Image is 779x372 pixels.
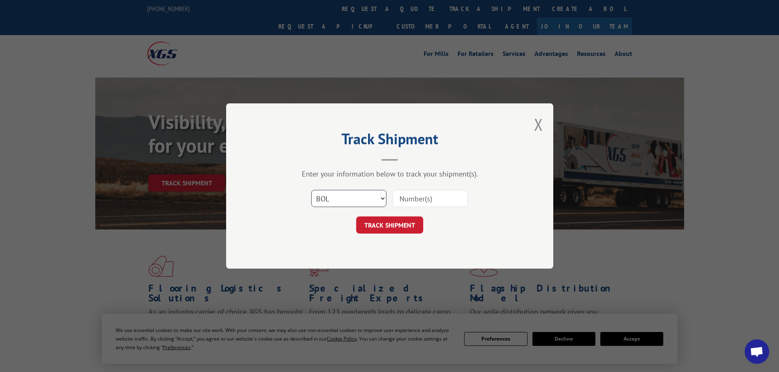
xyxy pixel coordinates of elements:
div: Enter your information below to track your shipment(s). [267,169,512,178]
button: Close modal [534,114,543,135]
button: TRACK SHIPMENT [356,216,423,234]
h2: Track Shipment [267,133,512,149]
div: Open chat [745,339,769,364]
input: Number(s) [393,190,468,207]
